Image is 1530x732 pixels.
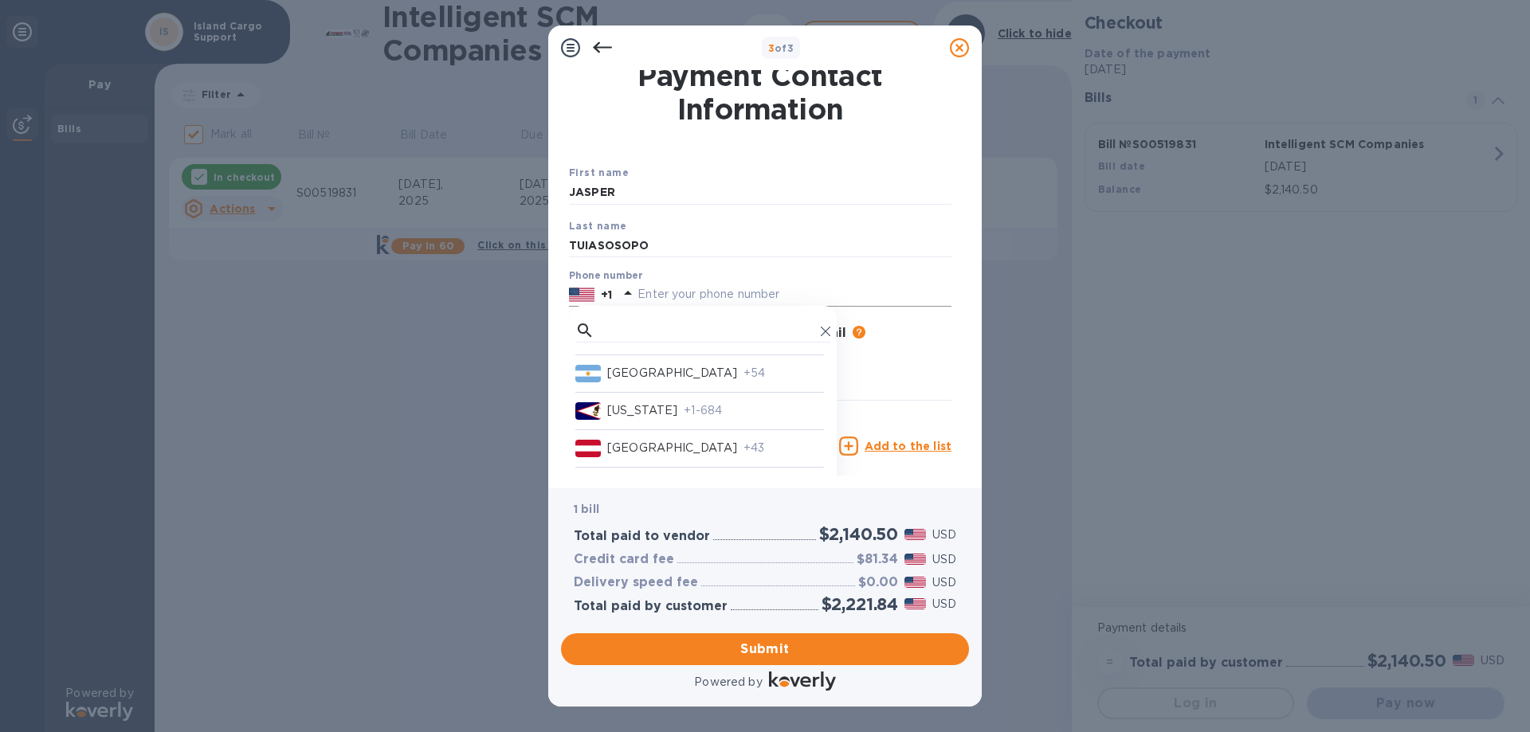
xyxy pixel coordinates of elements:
p: [GEOGRAPHIC_DATA] [607,365,737,382]
h3: $81.34 [857,552,898,567]
img: US [569,286,594,303]
b: 1 bill [574,503,599,515]
p: +1 [601,287,612,303]
p: +43 [743,440,824,456]
input: Enter your phone number [637,283,951,307]
b: of 3 [768,42,794,54]
h3: $0.00 [858,575,898,590]
img: USD [904,577,926,588]
p: Powered by [694,674,762,691]
img: AS [575,402,601,420]
label: Phone number [569,272,642,281]
img: AR [575,365,601,382]
p: USD [932,574,956,591]
h3: Total paid by customer [574,599,728,614]
img: Logo [769,671,836,691]
img: USD [904,529,926,540]
h3: Delivery speed fee [574,575,698,590]
span: 3 [768,42,775,54]
b: Last name [569,220,627,232]
p: +54 [743,365,824,382]
p: +1-684 [684,402,824,419]
p: USD [932,596,956,613]
b: First name [569,166,629,178]
img: AT [575,440,601,457]
h3: Total paid to vendor [574,529,710,544]
h2: $2,140.50 [819,524,898,544]
p: USD [932,526,956,543]
input: Enter your last name [569,233,951,257]
p: [GEOGRAPHIC_DATA] [607,440,737,456]
h2: $2,221.84 [822,594,898,614]
p: USD [932,551,956,568]
p: [US_STATE] [607,402,677,419]
img: USD [904,598,926,609]
h1: Payment Contact Information [569,59,951,126]
input: Enter your first name [569,181,951,205]
u: Add to the list [865,440,951,452]
span: Submit [574,640,956,659]
h3: Credit card fee [574,552,674,567]
button: Submit [561,633,969,665]
img: USD [904,554,926,565]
